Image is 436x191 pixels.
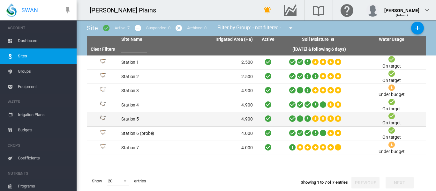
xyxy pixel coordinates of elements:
td: Station 2 [119,70,187,84]
div: Active: 7 [115,25,130,31]
div: Archived: 0 [187,25,207,31]
md-icon: icon-bell-ring [264,6,271,14]
td: Station 4 [119,98,187,112]
md-icon: icon-plus [414,24,421,32]
div: Site Id: 4257 [89,130,116,137]
div: On target [382,134,401,141]
th: ([DATE] & following 6 days) [281,43,357,55]
td: Station 7 [119,141,187,155]
div: On target [382,63,401,70]
span: ACCOUNT [8,23,71,33]
span: Dashboard [18,33,71,48]
md-icon: Go to the Data Hub [282,6,298,14]
md-icon: Search the knowledge base [311,6,326,14]
td: 4.000 [187,141,255,155]
img: 1.svg [99,87,107,95]
div: On target [382,120,401,126]
td: Station 3 [119,84,187,98]
a: Clear Filters [91,47,115,52]
span: Coefficients [18,151,71,166]
div: Site Id: 4256 [89,115,116,123]
img: 1.svg [99,73,107,80]
div: Site Id: 4255 [89,101,116,109]
div: Site Id: 4253 [89,73,116,80]
td: 4.900 [187,112,255,126]
span: entries [132,176,149,187]
tr: Site Id: 4257 Station 6 (probe) 4.000 On target [87,127,426,141]
span: Equipment [18,79,71,94]
tr: Site Id: 4253 Station 2 2.500 On target [87,70,426,84]
div: Site Id: 4258 [89,144,116,151]
img: 1.svg [99,59,107,66]
img: SWAN-Landscape-Logo-Colour-drop.png [6,4,17,17]
div: Site Id: 4254 [89,87,116,95]
th: Water Usage [357,36,426,43]
img: 1.svg [99,101,107,109]
td: 4.000 [187,127,255,141]
md-icon: icon-minus-circle [134,24,142,32]
td: 4.900 [187,84,255,98]
div: Filter by Group: - not filtered - [213,22,299,34]
th: Soil Moisture [281,36,357,43]
md-icon: icon-menu-down [287,24,295,32]
img: 1.svg [99,130,107,137]
md-icon: icon-checkbox-marked-circle [102,24,110,32]
span: Sites [18,48,71,64]
span: Site [87,24,98,32]
span: Groups [18,64,71,79]
span: WATER [8,97,71,107]
md-icon: icon-help-circle [329,36,336,43]
td: 2.500 [187,70,255,84]
span: CROPS [8,140,71,151]
td: 4.900 [187,98,255,112]
span: Irrigation Plans [18,107,71,122]
tr: Site Id: 4255 Station 4 4.900 On target [87,98,426,113]
th: Active [255,36,281,43]
span: Showing 1 to 7 of 7 entries [301,180,348,185]
div: Under budget [379,149,405,155]
span: Show [89,176,105,187]
th: Site Name [119,36,187,43]
div: [PERSON_NAME] [384,5,419,11]
tr: Site Id: 4256 Station 5 4.900 On target [87,112,426,127]
div: Site Id: 4252 [89,59,116,66]
button: Next [386,177,414,188]
div: Suspended: 0 [146,25,170,31]
span: SWAN [21,6,38,14]
img: 1.svg [99,115,107,123]
tr: Site Id: 4254 Station 3 4.900 Under budget [87,84,426,98]
span: NUTRIENTS [8,168,71,179]
span: (Admin) [396,13,408,17]
div: On target [382,106,401,112]
td: 2.500 [187,55,255,70]
md-icon: icon-cancel [175,24,183,32]
img: profile.jpg [366,4,379,17]
tr: Site Id: 4252 Station 1 2.500 On target [87,55,426,70]
button: Add New Site, define start date [411,22,424,34]
button: Previous [351,177,380,188]
td: Station 1 [119,55,187,70]
div: [PERSON_NAME] Plains [90,6,162,15]
md-icon: icon-pin [64,6,71,14]
md-icon: icon-chevron-down [423,6,431,14]
tr: Site Id: 4258 Station 7 4.000 Under budget [87,141,426,155]
div: On target [382,77,401,84]
div: 20 [108,179,112,183]
span: Budgets [18,122,71,138]
th: Irrigated Area (Ha) [187,36,255,43]
button: icon-bell-ring [261,4,274,17]
button: icon-menu-down [284,22,297,34]
td: Station 5 [119,112,187,126]
td: Station 6 (probe) [119,127,187,141]
div: Under budget [379,92,405,98]
img: 1.svg [99,144,107,151]
md-icon: Click here for help [339,6,355,14]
